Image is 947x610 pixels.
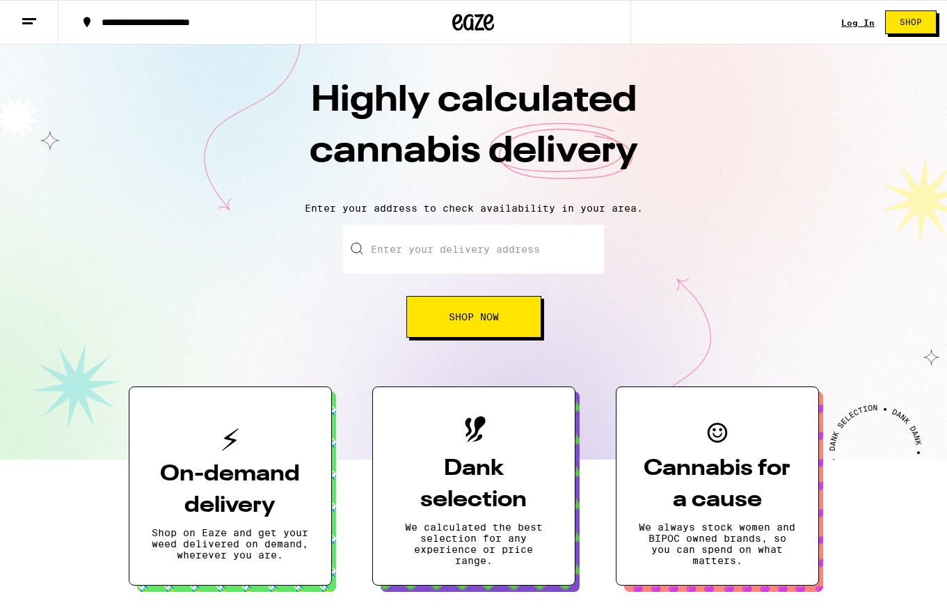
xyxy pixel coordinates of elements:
h3: On-demand delivery [152,459,309,522]
p: Shop on Eaze and get your weed delivered on demand, wherever you are. [152,527,309,561]
p: We always stock women and BIPOC owned brands, so you can spend on what matters. [639,522,796,566]
input: Enter your delivery address [343,225,604,274]
p: We calculated the best selection for any experience or price range. [395,522,552,566]
h1: Highly calculated cannabis delivery [230,76,717,191]
a: Log In [841,18,875,27]
button: Shop [885,10,937,34]
a: Shop [875,10,947,34]
span: Shop [900,18,922,26]
span: Shop Now [449,312,499,322]
button: Shop Now [406,296,541,338]
p: Enter your address to check availability in your area. [14,203,933,214]
h3: Cannabis for a cause [639,453,796,516]
button: Cannabis for a causeWe always stock women and BIPOC owned brands, so you can spend on what matters. [616,386,819,586]
button: Dank selectionWe calculated the best selection for any experience or price range. [372,386,575,586]
button: On-demand deliveryShop on Eaze and get your weed delivered on demand, wherever you are. [129,386,332,586]
h3: Dank selection [395,453,552,516]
